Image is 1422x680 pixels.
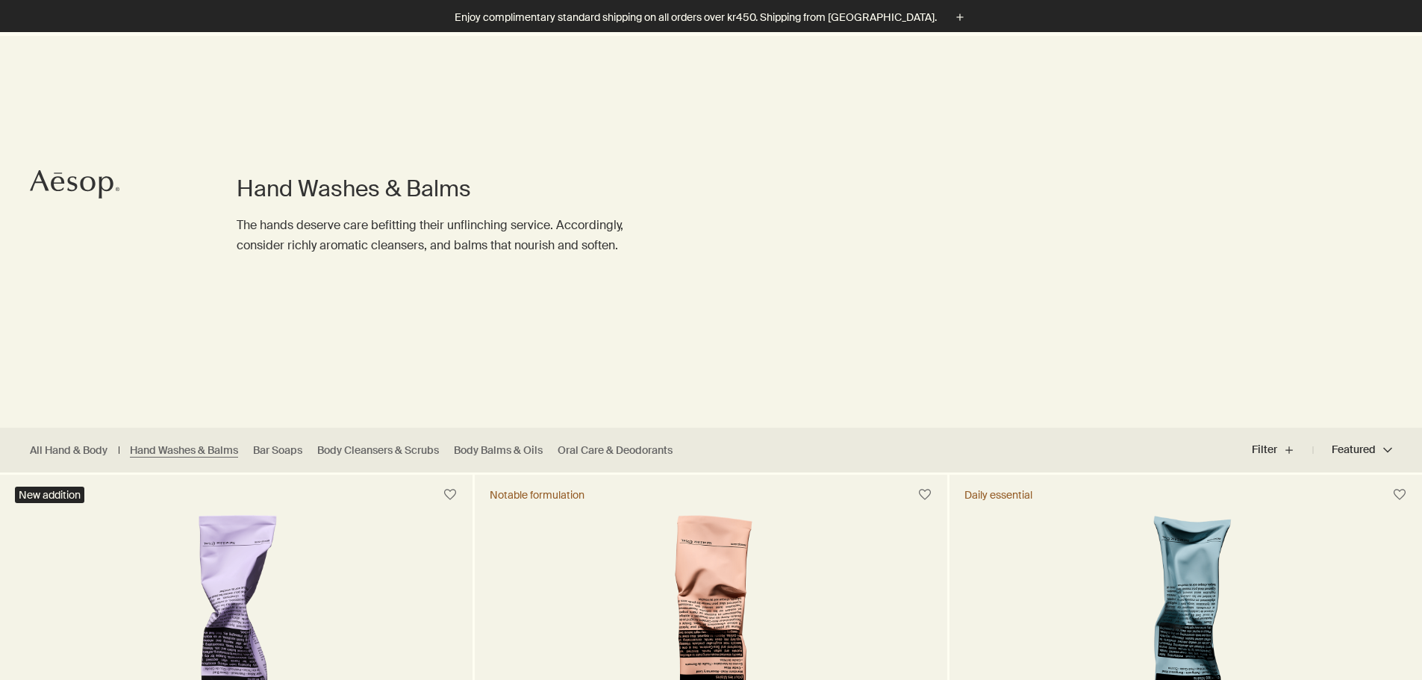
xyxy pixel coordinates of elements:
button: Save to cabinet [911,481,938,508]
p: Enjoy complimentary standard shipping on all orders over kr450. Shipping from [GEOGRAPHIC_DATA]. [455,10,937,25]
button: Save to cabinet [1386,481,1413,508]
button: Enjoy complimentary standard shipping on all orders over kr450. Shipping from [GEOGRAPHIC_DATA]. [455,9,968,26]
div: Daily essential [964,488,1032,502]
div: New addition [15,487,84,503]
a: Body Cleansers & Scrubs [317,443,439,458]
div: Notable formulation [490,488,584,502]
svg: Aesop [30,169,119,199]
a: Bar Soaps [253,443,302,458]
button: Featured [1313,432,1392,468]
a: All Hand & Body [30,443,107,458]
a: Body Balms & Oils [454,443,543,458]
h1: Hand Washes & Balms [237,174,651,204]
button: Save to cabinet [437,481,464,508]
a: Hand Washes & Balms [130,443,238,458]
button: Filter [1252,432,1313,468]
a: Oral Care & Deodorants [558,443,673,458]
p: The hands deserve care befitting their unflinching service. Accordingly, consider richly aromatic... [237,215,651,255]
a: Aesop [26,166,123,207]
